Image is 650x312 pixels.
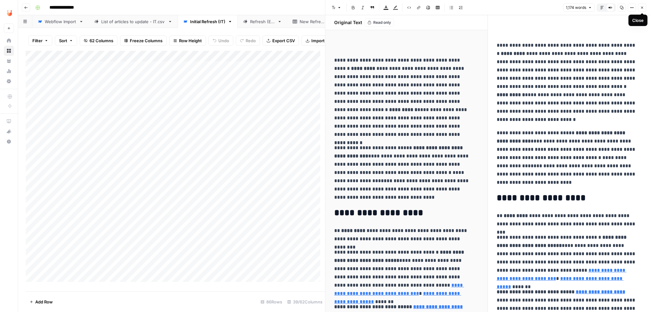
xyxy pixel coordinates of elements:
[179,37,202,44] span: Row Height
[130,37,162,44] span: Freeze Columns
[26,297,56,307] button: Add Row
[311,37,334,44] span: Import CSV
[258,297,285,307] div: 86 Rows
[285,297,325,307] div: 39/62 Columns
[209,36,233,46] button: Undo
[272,37,295,44] span: Export CSV
[236,36,260,46] button: Redo
[566,5,586,10] span: 1,174 words
[373,20,391,25] span: Read only
[4,76,14,86] a: Settings
[4,126,14,136] button: What's new?
[632,17,644,23] div: Close
[80,36,117,46] button: 62 Columns
[4,5,14,21] button: Workspace: Unobravo
[35,299,53,305] span: Add Row
[190,18,225,25] div: Initial Refresh (IT)
[32,37,43,44] span: Filter
[4,116,14,126] a: AirOps Academy
[4,56,14,66] a: Your Data
[55,36,77,46] button: Sort
[262,36,299,46] button: Export CSV
[246,37,256,44] span: Redo
[330,19,362,26] h2: Original Text
[4,66,14,76] a: Usage
[563,3,595,12] button: 1,174 words
[169,36,206,46] button: Row Height
[4,36,14,46] a: Home
[250,18,275,25] div: Refresh (ES)
[101,18,165,25] div: List of articles to update - IT.csv
[178,15,238,28] a: Initial Refresh (IT)
[28,36,52,46] button: Filter
[302,36,338,46] button: Import CSV
[218,37,229,44] span: Undo
[4,136,14,147] button: Help + Support
[287,15,338,28] a: New Refresh
[89,15,178,28] a: List of articles to update - IT.csv
[45,18,76,25] div: Webflow Import
[4,7,15,19] img: Unobravo Logo
[120,36,167,46] button: Freeze Columns
[300,18,325,25] div: New Refresh
[90,37,113,44] span: 62 Columns
[238,15,287,28] a: Refresh (ES)
[59,37,67,44] span: Sort
[4,46,14,56] a: Browse
[32,15,89,28] a: Webflow Import
[4,127,14,136] div: What's new?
